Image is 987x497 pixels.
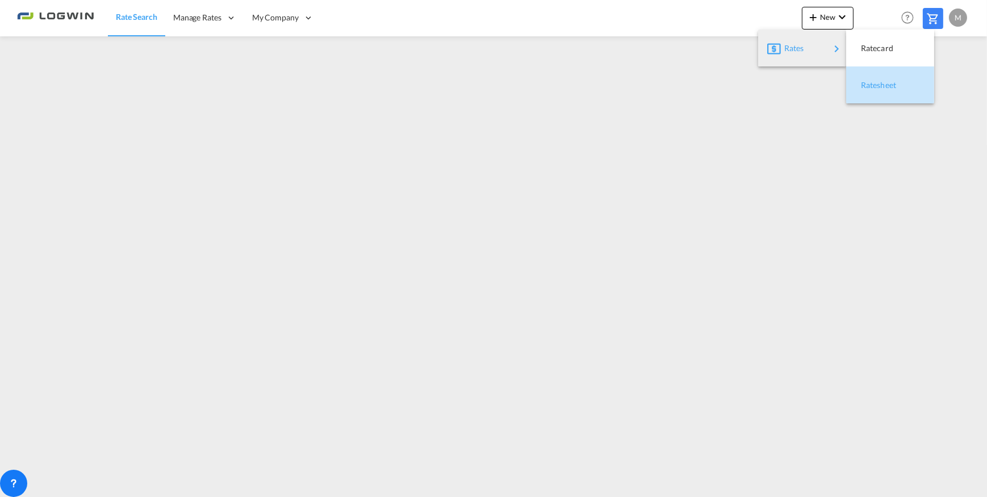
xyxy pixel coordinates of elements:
[855,34,925,62] div: Ratecard
[830,42,843,56] md-icon: icon-chevron-right
[855,71,925,99] div: Ratesheet
[861,37,873,60] span: Ratecard
[861,74,873,97] span: Ratesheet
[784,37,798,60] span: Rates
